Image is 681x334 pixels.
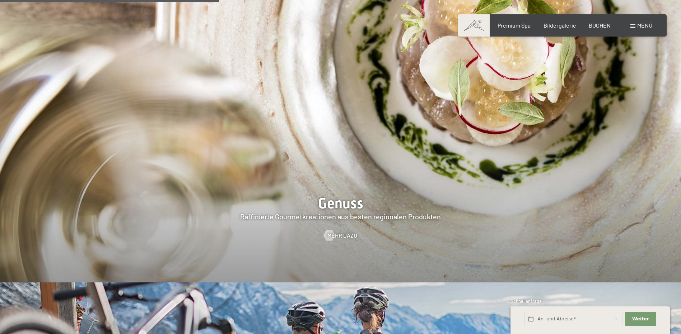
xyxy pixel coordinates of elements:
span: Schnellanfrage [510,298,542,304]
a: Premium Spa [498,22,531,29]
a: BUCHEN [589,22,611,29]
a: Mehr dazu [324,232,357,239]
span: Weiter [632,316,649,322]
span: Menü [637,22,652,29]
a: Bildergalerie [544,22,576,29]
span: Mehr dazu [327,232,357,239]
button: Weiter [625,312,656,326]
